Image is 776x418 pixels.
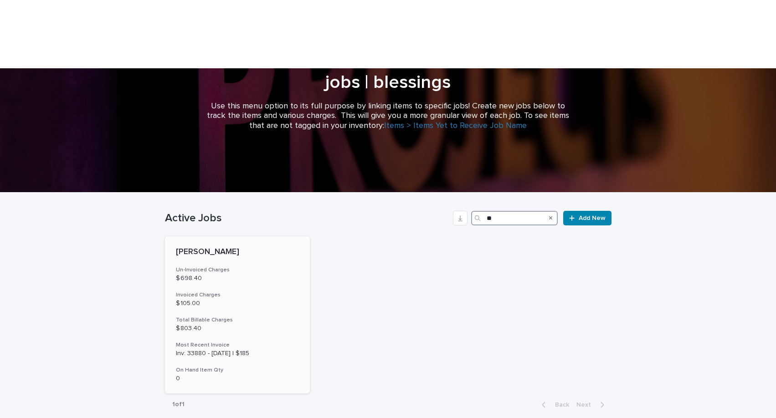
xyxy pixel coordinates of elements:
[176,247,299,257] p: [PERSON_NAME]
[165,71,612,93] h1: jobs | blessings
[165,212,450,225] h1: Active Jobs
[573,401,612,409] button: Next
[176,325,299,332] p: $ 803.40
[176,350,299,357] p: Inv: 33880 - [DATE] | $185
[576,402,596,408] span: Next
[176,375,299,382] p: 0
[176,300,299,307] p: $ 105.00
[534,401,573,409] button: Back
[165,236,310,393] a: [PERSON_NAME]Un-Invoiced Charges$ 698.40Invoiced Charges$ 105.00Total Billable Charges$ 803.40Mos...
[563,211,611,225] a: Add New
[176,367,299,374] h3: On Hand Item Qty
[550,402,569,408] span: Back
[176,275,299,282] p: $ 698.40
[206,102,570,131] p: Use this menu option to its full purpose by linking items to specific jobs! Create new jobs below...
[176,316,299,324] h3: Total Billable Charges
[176,291,299,299] h3: Invoiced Charges
[165,393,192,416] p: 1 of 1
[176,266,299,274] h3: Un-Invoiced Charges
[384,122,527,130] a: Items > Items Yet to Receive Job Name
[176,342,299,349] h3: Most Recent Invoice
[471,211,558,225] input: Search
[579,215,606,221] span: Add New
